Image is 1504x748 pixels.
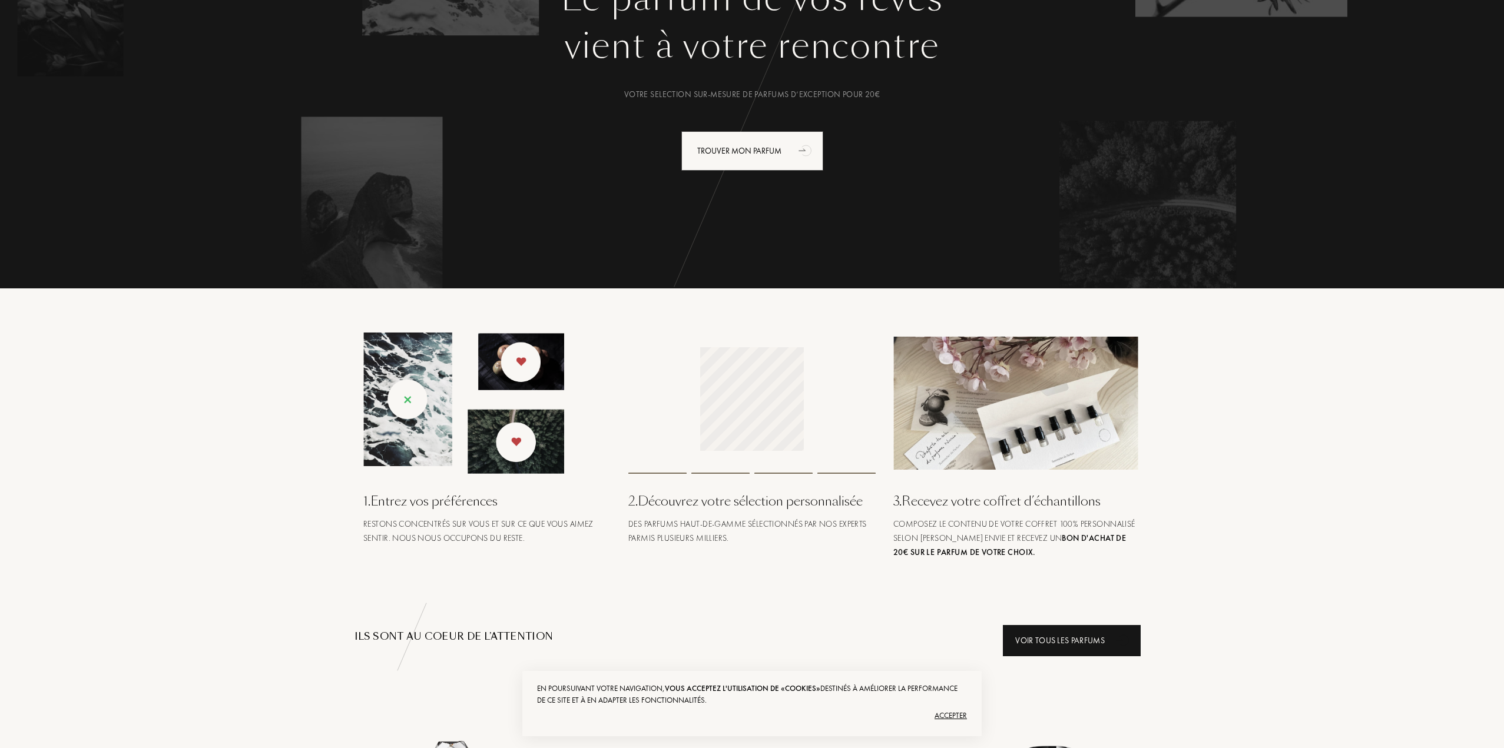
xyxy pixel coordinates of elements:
[537,706,967,725] div: Accepter
[665,683,820,693] span: vous acceptez l'utilisation de «cookies»
[537,683,967,706] div: En poursuivant votre navigation, destinés à améliorer la performance de ce site et à en adapter l...
[893,337,1141,470] img: box_landing_top.png
[893,518,1135,557] span: Composez le contenu de votre coffret 100% personnalisé selon [PERSON_NAME] envie et recevez un
[794,138,818,162] div: animation
[628,517,876,545] div: Des parfums haut-de-gamme sélectionnés par nos experts parmis plusieurs milliers.
[893,491,1141,511] div: 3 . Recevez votre coffret d’échantillons
[363,491,611,511] div: 1 . Entrez vos préférences
[355,88,1149,101] div: Votre selection sur-mesure de parfums d’exception pour 20€
[355,19,1149,72] div: vient à votre rencontre
[1112,628,1135,651] div: animation
[363,517,611,545] div: Restons concentrés sur vous et sur ce que vous aimez sentir. Nous nous occupons du reste.
[628,491,876,511] div: 2 . Découvrez votre sélection personnalisée
[1003,625,1141,656] div: Voir tous les parfums
[355,630,1149,644] div: ILS SONT au COEUR de l’attention
[681,131,823,171] div: Trouver mon parfum
[673,131,832,171] a: Trouver mon parfumanimation
[363,333,564,474] img: landing_swipe.png
[994,625,1149,656] a: Voir tous les parfumsanimation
